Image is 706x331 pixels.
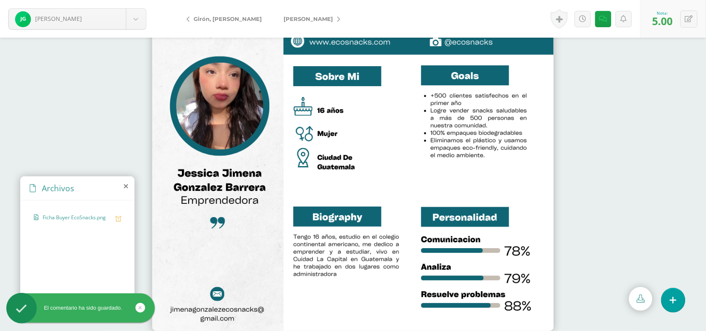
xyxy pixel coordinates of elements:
[180,9,273,29] a: Girón, [PERSON_NAME]
[35,15,82,23] span: [PERSON_NAME]
[652,14,673,28] span: 5.00
[652,10,673,16] div: Nota:
[194,15,262,22] span: Girón, [PERSON_NAME]
[124,183,128,190] i: close
[6,304,155,312] div: El comentario ha sido guardado.
[273,9,347,29] a: [PERSON_NAME]
[284,15,333,22] span: [PERSON_NAME]
[15,11,31,27] img: 15f72bfd38093046b48f313a95a8fb2e.png
[9,9,146,29] a: [PERSON_NAME]
[43,214,111,222] span: Ficha Buyer EcoSnacks.png
[152,30,554,331] img: https://edoofiles.nyc3.digitaloceanspaces.com/continentalamericano/activity_submission/66a257af-b...
[42,182,74,194] span: Archivos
